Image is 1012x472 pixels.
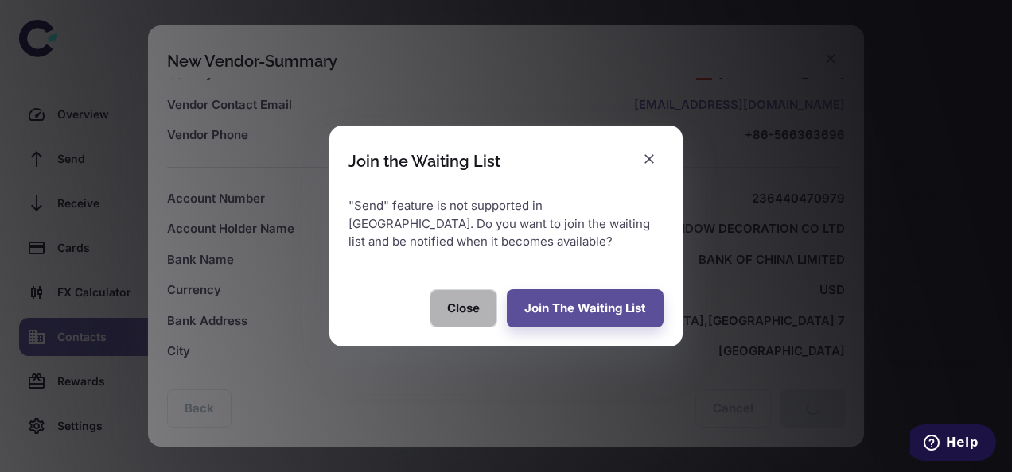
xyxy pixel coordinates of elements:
[507,289,664,327] button: Join the Waiting List
[348,152,500,171] div: Join the Waiting List
[910,424,996,464] iframe: Opens a widget where you can find more information
[430,289,497,327] button: Close
[348,197,664,251] p: " Send " feature is not supported in [GEOGRAPHIC_DATA]. Do you want to join the waiting list and ...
